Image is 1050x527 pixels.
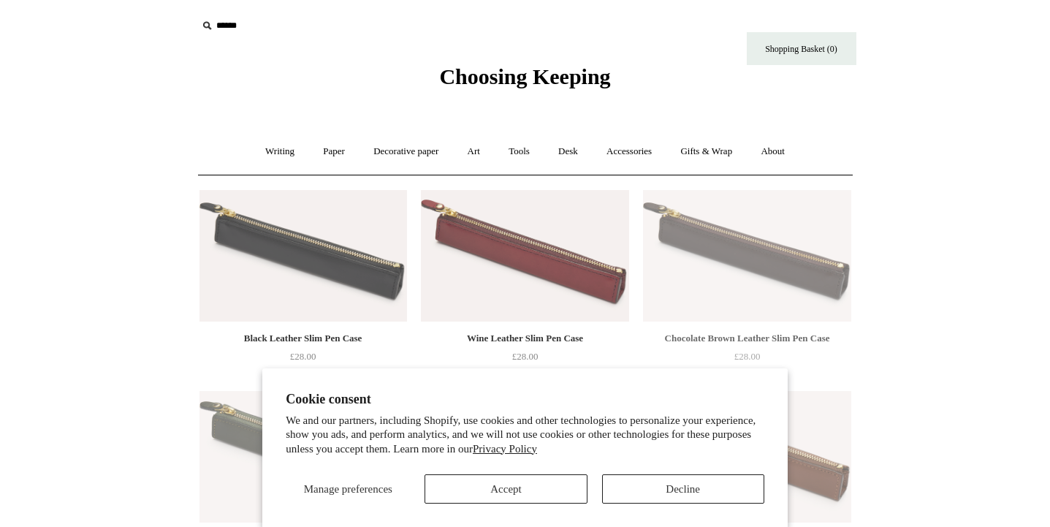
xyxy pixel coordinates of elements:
[360,132,452,171] a: Decorative paper
[439,64,610,88] span: Choosing Keeping
[421,190,628,322] img: Wine Leather Slim Pen Case
[421,190,628,322] a: Wine Leather Slim Pen Case Wine Leather Slim Pen Case
[545,132,591,171] a: Desk
[425,474,587,504] button: Accept
[199,190,407,322] a: Black Leather Slim Pen Case Black Leather Slim Pen Case
[512,351,539,362] span: £28.00
[304,483,392,495] span: Manage preferences
[310,132,358,171] a: Paper
[454,132,493,171] a: Art
[643,190,851,322] a: Chocolate Brown Leather Slim Pen Case Chocolate Brown Leather Slim Pen Case
[667,132,745,171] a: Gifts & Wrap
[286,474,410,504] button: Manage preferences
[252,132,308,171] a: Writing
[602,474,764,504] button: Decline
[473,443,537,455] a: Privacy Policy
[286,392,764,407] h2: Cookie consent
[647,330,847,347] div: Chocolate Brown Leather Slim Pen Case
[747,32,856,65] a: Shopping Basket (0)
[643,330,851,390] a: Chocolate Brown Leather Slim Pen Case £28.00
[203,330,403,347] div: Black Leather Slim Pen Case
[290,351,316,362] span: £28.00
[199,190,407,322] img: Black Leather Slim Pen Case
[421,330,628,390] a: Wine Leather Slim Pen Case £28.00
[747,132,798,171] a: About
[593,132,665,171] a: Accessories
[425,330,625,347] div: Wine Leather Slim Pen Case
[495,132,543,171] a: Tools
[199,391,407,523] img: Green Leather Slim Pen Case
[199,391,407,523] a: Green Leather Slim Pen Case Green Leather Slim Pen Case
[734,351,761,362] span: £28.00
[643,190,851,322] img: Chocolate Brown Leather Slim Pen Case
[439,76,610,86] a: Choosing Keeping
[199,330,407,390] a: Black Leather Slim Pen Case £28.00
[286,414,764,457] p: We and our partners, including Shopify, use cookies and other technologies to personalize your ex...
